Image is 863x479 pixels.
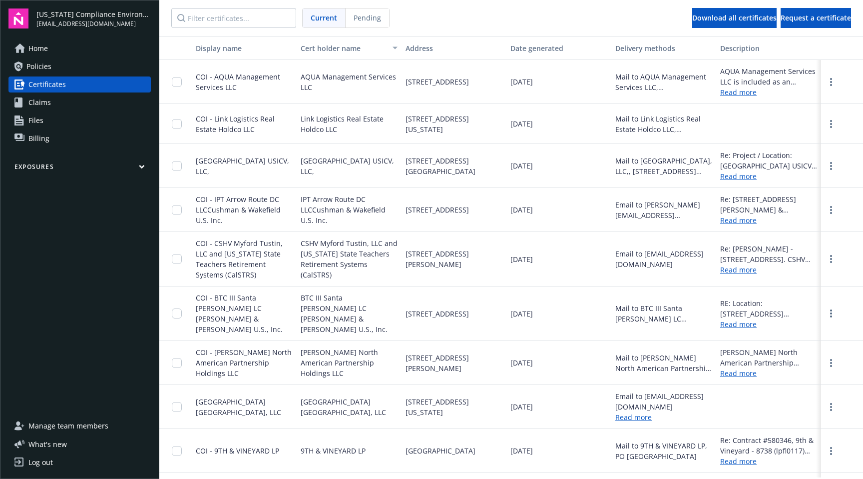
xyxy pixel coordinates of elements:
div: AQUA Management Services LLC is included as an additional insured as required by a written contra... [720,66,817,87]
input: Toggle Row Selected [172,308,182,318]
span: [GEOGRAPHIC_DATA] USICV, LLC, [301,155,398,176]
input: Toggle Row Selected [172,161,182,171]
span: IPT Arrow Route DC LLCCushman & Wakefield U.S. Inc. [301,194,398,225]
div: [PERSON_NAME] North American Partnership Holdings LLC and each of its subsidiaries, [PERSON_NAME]... [720,347,817,368]
div: Mail to 9TH & VINEYARD LP, PO [GEOGRAPHIC_DATA] [615,440,712,461]
div: Re: [STREET_ADDRESS] [PERSON_NAME] & [PERSON_NAME] U.S. Inc., Industrial Property Trust, ARES Man... [720,194,817,215]
span: BTC III Santa [PERSON_NAME] LC [PERSON_NAME] & [PERSON_NAME] U.S., Inc. [301,292,398,334]
div: Email to [EMAIL_ADDRESS][DOMAIN_NAME] [615,391,712,412]
div: Email to [PERSON_NAME][EMAIL_ADDRESS][PERSON_NAME][DOMAIN_NAME] [615,199,712,220]
span: COI - AQUA Management Services LLC [196,72,280,92]
span: [DATE] [510,160,533,171]
a: more [825,118,837,130]
input: Toggle Row Selected [172,77,182,87]
a: Claims [8,94,151,110]
div: Delivery methods [615,43,712,53]
a: Read more [720,319,817,329]
a: Read more [720,171,817,181]
div: Mail to BTC III Santa [PERSON_NAME] LC [PERSON_NAME] & [PERSON_NAME] U.S., Inc., [STREET_ADDRESS] [615,303,712,324]
span: Files [28,112,43,128]
a: more [825,76,837,88]
span: COI - 9TH & VINEYARD LP [196,446,279,455]
a: Home [8,40,151,56]
span: Manage team members [28,418,108,434]
a: more [825,253,837,265]
a: more [825,160,837,172]
button: Description [716,36,821,60]
span: [GEOGRAPHIC_DATA] [GEOGRAPHIC_DATA], LLC [196,397,281,417]
span: [DATE] [510,445,533,456]
span: [PERSON_NAME] North American Partnership Holdings LLC [301,347,398,378]
div: Download all certificates [692,8,777,27]
span: Home [28,40,48,56]
span: Link Logistics Real Estate Holdco LLC [301,113,398,134]
span: [STREET_ADDRESS][PERSON_NAME] [406,248,502,269]
a: more [825,357,837,369]
span: [DATE] [510,254,533,264]
div: Mail to Link Logistics Real Estate Holdco LLC, [STREET_ADDRESS][US_STATE] [615,113,712,134]
span: [STREET_ADDRESS][US_STATE] [406,396,502,417]
a: Read more [720,456,817,466]
a: Certificates [8,76,151,92]
a: Files [8,112,151,128]
span: 9TH & VINEYARD LP [301,445,366,456]
button: Date generated [506,36,611,60]
span: COI - IPT Arrow Route DC LLCCushman & Wakefield U.S. Inc. [196,194,281,225]
input: Filter certificates... [171,8,296,28]
div: Address [406,43,502,53]
span: [US_STATE] Compliance Environmental, LLC [36,9,151,19]
button: Cert holder name [297,36,402,60]
div: Description [720,43,817,53]
span: [STREET_ADDRESS] [406,204,469,215]
div: Mail to AQUA Management Services LLC, [STREET_ADDRESS] [615,71,712,92]
div: RE: Location: [STREET_ADDRESS][PERSON_NAME]. [PERSON_NAME] & [PERSON_NAME] U.S., Inc., Black Cree... [720,298,817,319]
span: [STREET_ADDRESS] [406,308,469,319]
a: Manage team members [8,418,151,434]
span: [GEOGRAPHIC_DATA] [GEOGRAPHIC_DATA], LLC [301,396,398,417]
span: [DATE] [510,118,533,129]
div: Log out [28,454,53,470]
a: Read more [615,412,652,422]
input: Toggle Row Selected [172,358,182,368]
div: Re: Project / Location: [GEOGRAPHIC_DATA] USICV, LLC. [STREET_ADDRESS][GEOGRAPHIC_DATA], LLC, CBR... [720,150,817,171]
span: COI - BTC III Santa [PERSON_NAME] LC [PERSON_NAME] & [PERSON_NAME] U.S., Inc. [196,293,283,334]
span: Request a certificate [781,13,851,22]
span: [GEOGRAPHIC_DATA] [406,445,475,456]
div: Re: Contract #580346, 9th & Vineyard - 8738 (lpfl0117) [STREET_ADDRESS][GEOGRAPHIC_DATA] - 8768 (... [720,435,817,456]
input: Toggle Row Selected [172,119,182,129]
span: Policies [26,58,51,74]
button: [US_STATE] Compliance Environmental, LLC[EMAIL_ADDRESS][DOMAIN_NAME] [36,8,151,28]
input: Toggle Row Selected [172,402,182,412]
div: Mail to [GEOGRAPHIC_DATA], LLC,, [STREET_ADDRESS] [GEOGRAPHIC_DATA] [615,155,712,176]
span: Billing [28,130,49,146]
a: Policies [8,58,151,74]
div: Re: [PERSON_NAME] - [STREET_ADDRESS]. CSHV Myford Tustin, LLC and [US_STATE] State Teachers Retir... [720,243,817,264]
span: [DATE] [510,357,533,368]
span: CSHV Myford Tustin, LLC and [US_STATE] State Teachers Retirement Systems (CalSTRS) [301,238,398,280]
a: Read more [720,215,817,225]
a: Read more [720,264,817,275]
a: more [825,204,837,216]
span: COI - Link Logistics Real Estate Holdco LLC [196,114,275,134]
a: more [825,401,837,413]
span: Pending [346,8,389,27]
div: Cert holder name [301,43,387,53]
button: Display name [192,36,297,60]
span: Claims [28,94,51,110]
input: Toggle Row Selected [172,205,182,215]
img: navigator-logo.svg [8,8,28,28]
span: Current [311,12,337,23]
button: What's new [8,439,83,449]
span: [STREET_ADDRESS] [406,76,469,87]
span: [DATE] [510,401,533,412]
span: COI - [PERSON_NAME] North American Partnership Holdings LLC [196,347,292,378]
span: What ' s new [28,439,67,449]
span: [DATE] [510,204,533,215]
span: [EMAIL_ADDRESS][DOMAIN_NAME] [36,19,151,28]
span: [STREET_ADDRESS] [GEOGRAPHIC_DATA] [406,155,502,176]
button: Request a certificate [781,8,851,28]
button: Exposures [8,162,151,175]
button: Download all certificates [692,8,777,28]
div: Display name [196,43,293,53]
input: Toggle Row Selected [172,254,182,264]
